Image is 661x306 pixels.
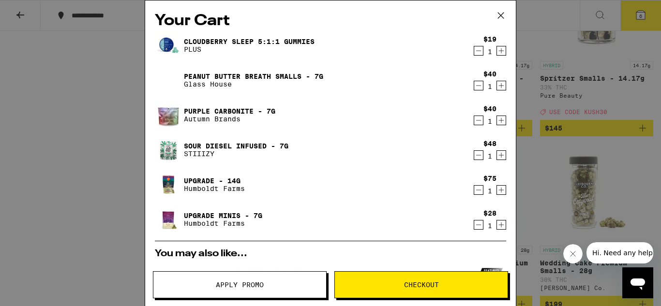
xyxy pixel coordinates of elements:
[6,7,70,15] span: Hi. Need any help?
[474,116,483,125] button: Decrement
[474,81,483,90] button: Decrement
[474,220,483,230] button: Decrement
[184,80,323,88] p: Glass House
[155,10,506,32] h2: Your Cart
[404,281,439,288] span: Checkout
[483,140,496,147] div: $48
[483,48,496,56] div: 1
[496,185,506,195] button: Increment
[586,242,653,263] iframe: Message from company
[155,67,182,94] img: Peanut Butter Breath Smalls - 7g
[496,116,506,125] button: Increment
[334,271,508,298] button: Checkout
[184,150,288,158] p: STIIIZY
[184,142,288,150] a: Sour Diesel Infused - 7g
[216,281,264,288] span: Apply Promo
[184,73,323,80] a: Peanut Butter Breath Smalls - 7g
[184,38,315,45] a: Cloudberry SLEEP 5:1:1 Gummies
[184,45,315,53] p: PLUS
[483,175,496,182] div: $75
[184,177,245,185] a: Upgrade - 14g
[184,115,275,123] p: Autumn Brands
[622,267,653,298] iframe: Button to launch messaging window
[155,32,182,59] img: Cloudberry SLEEP 5:1:1 Gummies
[483,152,496,160] div: 1
[184,212,262,219] a: Upgrade Minis - 7g
[483,35,496,43] div: $19
[155,102,182,129] img: Purple Carbonite - 7g
[483,222,496,230] div: 1
[184,185,245,192] p: Humboldt Farms
[474,150,483,160] button: Decrement
[496,46,506,56] button: Increment
[496,150,506,160] button: Increment
[155,171,182,198] img: Upgrade - 14g
[155,136,182,163] img: Sour Diesel Infused - 7g
[184,107,275,115] a: Purple Carbonite - 7g
[153,271,327,298] button: Apply Promo
[483,83,496,90] div: 1
[155,206,182,233] img: Upgrade Minis - 7g
[483,117,496,125] div: 1
[474,46,483,56] button: Decrement
[474,185,483,195] button: Decrement
[155,249,506,259] h2: You may also like...
[496,81,506,90] button: Increment
[496,220,506,230] button: Increment
[184,219,262,227] p: Humboldt Farms
[483,70,496,78] div: $40
[563,244,583,263] iframe: Close message
[483,209,496,217] div: $28
[483,187,496,195] div: 1
[483,105,496,113] div: $40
